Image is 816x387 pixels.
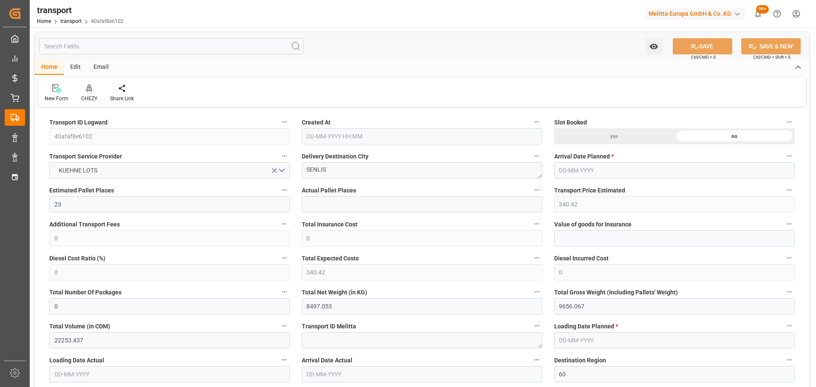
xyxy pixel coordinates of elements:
[49,254,105,263] span: Diesel Cost Ratio (%)
[554,356,606,365] span: Destination Region
[81,95,97,102] div: CHEZY
[37,18,51,24] a: Home
[531,354,542,365] button: Arrival Date Actual
[554,220,632,229] span: Value of goods for Insurance
[531,320,542,331] button: Transport ID Melitta
[302,254,359,263] span: Total Expected Costs
[531,218,542,229] button: Total Insurance Cost
[279,184,290,195] button: Estimated Pallet Places
[49,288,122,297] span: Total Number Of Packages
[302,152,368,161] span: Delivery Destination City
[784,116,795,127] button: Slot Booked
[645,8,745,20] div: Melitta Europa GmbH & Co. KG
[753,54,790,60] span: Ctrl/CMD + Shift + S
[741,38,801,54] button: SAVE & NEW
[279,320,290,331] button: Total Volume (in CDM)
[54,166,102,175] span: KUEHNE LOTS
[302,366,542,382] input: DD-MM-YYYY
[302,322,356,331] span: Transport ID Melitta
[302,186,356,195] span: Actual Pallet Places
[554,118,587,127] span: Slot Booked
[49,366,290,382] input: DD-MM-YYYY
[302,162,542,178] textarea: SENLIS
[87,60,115,75] div: Email
[39,38,304,54] input: Search Fields
[554,254,609,263] span: Diesel Incurred Cost
[64,60,87,75] div: Edit
[531,116,542,127] button: Created At
[554,288,678,297] span: Total Gross Weight (Including Pallets' Weight)
[531,286,542,297] button: Total Net Weight (in KG)
[645,6,748,22] button: Melitta Europa GmbH & Co. KG
[784,354,795,365] button: Destination Region
[784,286,795,297] button: Total Gross Weight (Including Pallets' Weight)
[110,95,134,102] div: Share Link
[302,118,331,127] span: Created At
[302,220,357,229] span: Total Insurance Cost
[554,128,674,144] div: yes
[784,252,795,263] button: Diesel Incurred Cost
[673,38,732,54] button: SAVE
[302,288,367,297] span: Total Net Weight (in KG)
[784,320,795,331] button: Loading Date Planned *
[554,162,795,178] input: DD-MM-YYYY
[49,220,120,229] span: Additional Transport Fees
[37,4,124,17] div: transport
[748,4,768,23] button: show 100 new notifications
[645,38,663,54] button: open menu
[49,186,114,195] span: Estimated Pallet Places
[756,5,769,14] span: 99+
[554,152,614,161] span: Arrival Date Planned
[554,332,795,348] input: DD-MM-YYYY
[35,60,64,75] div: Home
[784,218,795,229] button: Value of goods for Insurance
[279,218,290,229] button: Additional Transport Fees
[691,54,716,60] span: Ctrl/CMD + S
[768,4,787,23] button: Help Center
[554,186,625,195] span: Transport Price Estimated
[60,18,82,24] a: transport
[531,150,542,161] button: Delivery Destination City
[279,252,290,263] button: Diesel Cost Ratio (%)
[49,118,108,127] span: Transport ID Logward
[49,162,290,178] button: open menu
[674,128,795,144] div: no
[279,354,290,365] button: Loading Date Actual
[279,286,290,297] button: Total Number Of Packages
[302,128,542,144] input: DD-MM-YYYY HH:MM
[279,150,290,161] button: Transport Service Provider
[784,150,795,161] button: Arrival Date Planned *
[49,152,122,161] span: Transport Service Provider
[531,184,542,195] button: Actual Pallet Places
[302,356,352,365] span: Arrival Date Actual
[49,356,104,365] span: Loading Date Actual
[554,322,618,331] span: Loading Date Planned
[531,252,542,263] button: Total Expected Costs
[49,322,110,331] span: Total Volume (in CDM)
[784,184,795,195] button: Transport Price Estimated
[45,95,68,102] div: New Form
[279,116,290,127] button: Transport ID Logward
